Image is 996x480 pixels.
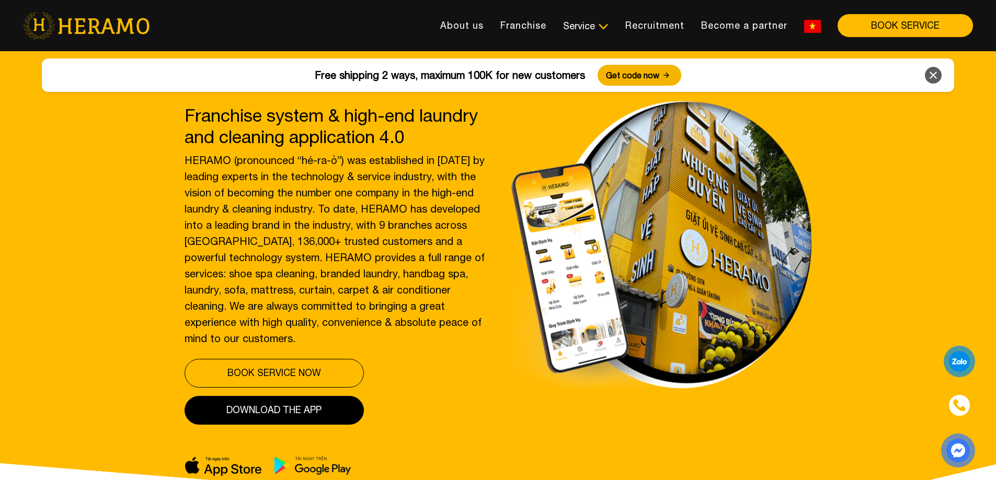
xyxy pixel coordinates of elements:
[871,20,940,31] font: BOOK SERVICE
[701,20,787,31] font: Become a partner
[625,20,684,31] font: Recruitment
[829,21,973,30] a: BOOK SERVICE
[185,456,262,476] img: apple-download
[945,391,974,419] a: phone-icon
[804,20,821,33] img: vn-flag.png
[617,14,693,37] a: Recruitment
[606,71,659,80] font: Get code now
[693,14,796,37] a: Become a partner
[500,20,546,31] font: Franchise
[23,12,150,39] img: heramo-logo.png
[511,101,812,389] img: banner
[432,14,492,37] a: About us
[838,14,973,37] button: BOOK SERVICE
[953,399,966,412] img: phone-icon
[598,21,609,32] img: subToggleIcon
[492,14,555,37] a: Franchise
[185,396,364,425] button: Download the app
[226,404,322,415] font: Download the app
[185,154,485,344] font: HERAMO (pronounced “hé-ra-ỏ”) was established in [DATE] by leading experts in the technology & se...
[274,456,351,475] img: download
[598,65,681,86] button: Get code now
[185,359,364,388] button: Book Service Now
[227,367,321,378] font: Book Service Now
[440,20,484,31] font: About us
[563,20,595,31] font: Service
[185,105,478,147] font: Franchise system & high-end laundry and cleaning application 4.0
[315,69,585,81] font: Free shipping 2 ways, maximum 100K for new customers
